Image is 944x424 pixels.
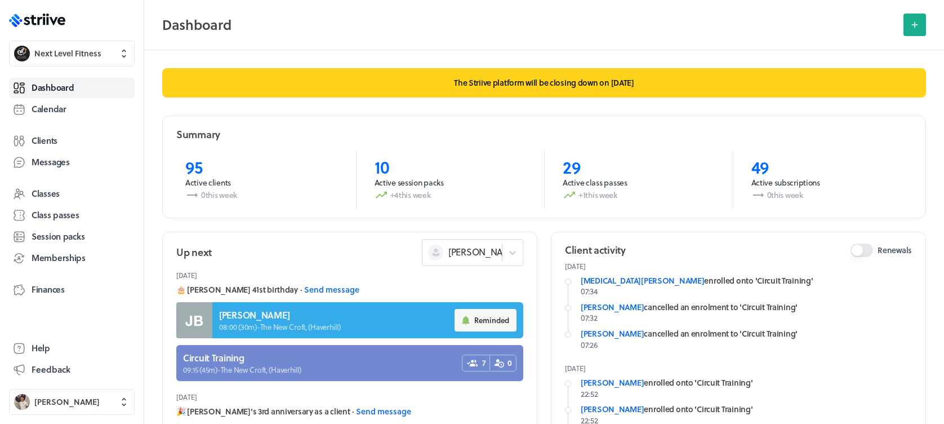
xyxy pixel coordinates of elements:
[581,275,912,286] div: enrolled onto 'Circuit Training'
[563,157,715,177] p: 29
[9,360,135,380] button: Feedback
[448,246,518,258] span: [PERSON_NAME]
[356,150,545,209] a: 10Active session packs+4this week
[9,338,135,359] a: Help
[34,396,100,408] span: [PERSON_NAME]
[911,391,938,418] iframe: gist-messenger-bubble-iframe
[581,339,912,351] p: 07:26
[375,177,527,188] p: Active session packs
[878,245,912,256] span: Renewals
[356,406,411,417] button: Send message
[851,244,873,257] button: Renewals
[176,266,523,284] header: [DATE]
[352,406,354,417] span: ·
[544,150,733,209] a: 29Active class passes+1this week
[474,315,509,325] span: Reminded
[9,152,135,173] a: Messages
[300,284,302,295] span: ·
[563,177,715,188] p: Active class passes
[581,275,704,286] a: [MEDICAL_DATA][PERSON_NAME]
[581,403,644,415] a: [PERSON_NAME]
[581,328,912,339] div: cancelled an enrolment to 'Circuit Training'
[563,188,715,202] p: +1 this week
[32,252,86,264] span: Memberships
[162,68,926,98] p: The Striive platform will be closing down on [DATE]
[176,284,523,295] div: 🎂 [PERSON_NAME] 41st birthday
[581,312,912,324] p: 07:32
[581,328,644,339] a: [PERSON_NAME]
[565,262,912,271] p: [DATE]
[176,127,220,142] h2: Summary
[32,284,65,295] span: Finances
[32,364,70,376] span: Feedback
[32,342,50,354] span: Help
[9,99,135,120] a: Calendar
[751,188,903,202] p: 0 this week
[185,157,338,177] p: 95
[176,388,523,406] header: [DATE]
[751,157,903,177] p: 49
[32,231,84,242] span: Session packs
[162,14,897,36] h2: Dashboard
[32,103,66,115] span: Calendar
[9,205,135,226] a: Class passes
[9,227,135,247] a: Session packs
[581,388,912,400] p: 22:52
[32,156,70,168] span: Messages
[304,284,359,295] button: Send message
[9,280,135,300] a: Finances
[9,78,135,98] a: Dashboard
[565,364,912,373] p: [DATE]
[34,48,101,59] span: Next Level Fitness
[375,188,527,202] p: +4 this week
[9,41,135,67] button: Next Level FitnessNext Level Fitness
[581,286,912,297] p: 07:34
[581,302,912,313] div: cancelled an enrolment to 'Circuit Training'
[375,157,527,177] p: 10
[185,188,338,202] p: 0 this week
[9,131,135,151] a: Clients
[733,150,921,209] a: 49Active subscriptions0this week
[9,184,135,204] a: Classes
[581,377,644,388] a: [PERSON_NAME]
[32,188,60,200] span: Classes
[185,177,338,188] p: Active clients
[32,209,79,221] span: Class passes
[581,404,912,415] div: enrolled onto 'Circuit Training'
[32,135,57,147] span: Clients
[14,394,30,410] img: Ben Robinson
[751,177,903,188] p: Active subscriptions
[176,406,523,417] div: 🎉 [PERSON_NAME]'s 3rd anniversary as a client
[581,377,912,388] div: enrolled onto 'Circuit Training'
[9,389,135,415] button: Ben Robinson[PERSON_NAME]
[482,357,486,369] span: 7
[507,357,512,369] span: 0
[565,243,626,257] h2: Client activity
[9,248,135,268] a: Memberships
[455,309,516,332] button: Reminded
[167,150,356,209] a: 95Active clients0this week
[32,82,74,94] span: Dashboard
[176,245,212,259] h2: Up next
[14,46,30,61] img: Next Level Fitness
[581,301,644,313] a: [PERSON_NAME]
